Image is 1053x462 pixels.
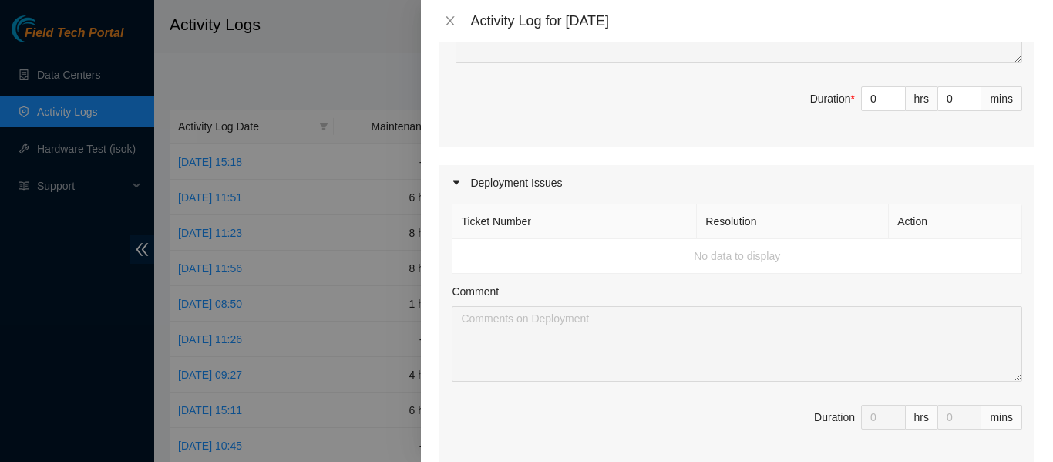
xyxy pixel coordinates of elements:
[439,165,1034,201] div: Deployment Issues
[906,405,938,430] div: hrs
[452,204,697,239] th: Ticket Number
[814,409,855,426] div: Duration
[906,86,938,111] div: hrs
[889,204,1022,239] th: Action
[810,90,855,107] div: Duration
[439,14,461,29] button: Close
[452,178,461,187] span: caret-right
[452,306,1022,382] textarea: Comment
[981,405,1022,430] div: mins
[981,86,1022,111] div: mins
[452,283,499,300] label: Comment
[452,239,1022,274] td: No data to display
[697,204,889,239] th: Resolution
[444,15,456,27] span: close
[470,12,1034,29] div: Activity Log for [DATE]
